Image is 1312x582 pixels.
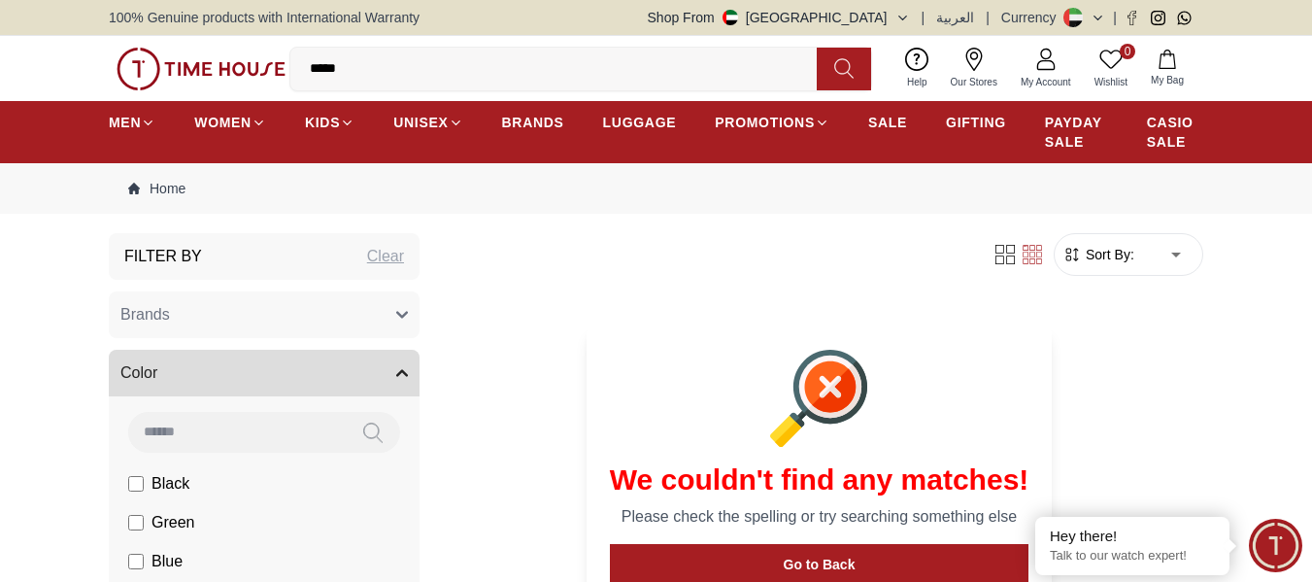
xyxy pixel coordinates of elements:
[120,303,170,326] span: Brands
[986,8,990,27] span: |
[151,472,189,496] span: Black
[109,291,420,338] button: Brands
[939,44,1009,93] a: Our Stores
[1151,11,1165,25] a: Instagram
[393,105,462,140] a: UNISEX
[502,113,564,132] span: BRANDS
[1177,11,1192,25] a: Whatsapp
[117,48,286,90] img: ...
[109,105,155,140] a: MEN
[1050,548,1215,565] p: Talk to our watch expert!
[946,105,1006,140] a: GIFTING
[868,113,907,132] span: SALE
[1062,245,1134,264] button: Sort By:
[1147,105,1203,159] a: CASIO SALE
[648,8,910,27] button: Shop From[GEOGRAPHIC_DATA]
[109,113,141,132] span: MEN
[723,10,738,25] img: United Arab Emirates
[128,476,144,492] input: Black
[1083,44,1139,93] a: 0Wishlist
[603,113,677,132] span: LUGGAGE
[1113,8,1117,27] span: |
[1001,8,1064,27] div: Currency
[946,113,1006,132] span: GIFTING
[367,245,404,268] div: Clear
[1125,11,1139,25] a: Facebook
[128,554,144,569] input: Blue
[895,44,939,93] a: Help
[868,105,907,140] a: SALE
[109,8,420,27] span: 100% Genuine products with International Warranty
[1013,75,1079,89] span: My Account
[124,245,202,268] h3: Filter By
[194,113,252,132] span: WOMEN
[610,462,1029,497] h1: We couldn't find any matches!
[610,505,1029,529] p: Please check the spelling or try searching something else
[128,179,185,198] a: Home
[943,75,1005,89] span: Our Stores
[1050,527,1215,546] div: Hey there!
[715,105,829,140] a: PROMOTIONS
[151,550,183,573] span: Blue
[1082,245,1134,264] span: Sort By:
[502,105,564,140] a: BRANDS
[109,163,1203,214] nav: Breadcrumb
[1147,113,1203,152] span: CASIO SALE
[393,113,448,132] span: UNISEX
[305,113,340,132] span: KIDS
[1139,46,1195,91] button: My Bag
[603,105,677,140] a: LUGGAGE
[1045,105,1108,159] a: PAYDAY SALE
[1045,113,1108,152] span: PAYDAY SALE
[922,8,925,27] span: |
[715,113,815,132] span: PROMOTIONS
[1087,75,1135,89] span: Wishlist
[194,105,266,140] a: WOMEN
[151,511,194,534] span: Green
[109,350,420,396] button: Color
[128,515,144,531] input: Green
[120,361,157,385] span: Color
[1143,73,1192,87] span: My Bag
[1120,44,1135,59] span: 0
[936,8,974,27] button: العربية
[305,105,354,140] a: KIDS
[899,75,935,89] span: Help
[1249,519,1302,572] div: Chat Widget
